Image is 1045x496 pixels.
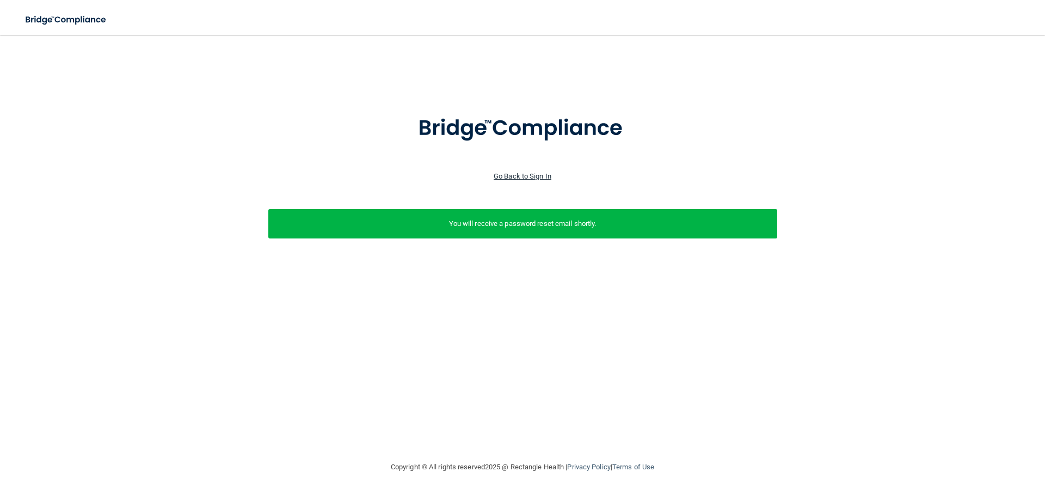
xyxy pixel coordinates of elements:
img: bridge_compliance_login_screen.278c3ca4.svg [16,9,116,31]
iframe: Drift Widget Chat Controller [857,419,1032,462]
img: bridge_compliance_login_screen.278c3ca4.svg [396,100,649,157]
a: Go Back to Sign In [494,172,551,180]
p: You will receive a password reset email shortly. [276,217,769,230]
div: Copyright © All rights reserved 2025 @ Rectangle Health | | [324,450,721,485]
a: Privacy Policy [567,463,610,471]
a: Terms of Use [612,463,654,471]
